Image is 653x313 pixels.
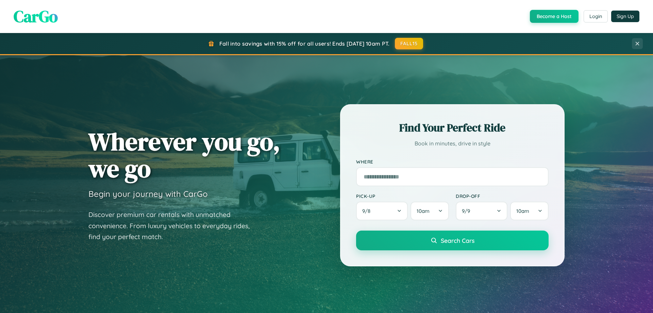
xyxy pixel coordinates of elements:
[441,237,474,244] span: Search Cars
[88,128,280,182] h1: Wherever you go, we go
[510,202,549,220] button: 10am
[530,10,579,23] button: Become a Host
[88,189,208,199] h3: Begin your journey with CarGo
[356,159,549,165] label: Where
[356,139,549,148] p: Book in minutes, drive in style
[356,120,549,135] h2: Find Your Perfect Ride
[456,193,549,199] label: Drop-off
[462,208,473,214] span: 9 / 9
[611,11,639,22] button: Sign Up
[219,40,390,47] span: Fall into savings with 15% off for all users! Ends [DATE] 10am PT.
[356,193,449,199] label: Pick-up
[14,5,58,28] span: CarGo
[516,208,529,214] span: 10am
[411,202,449,220] button: 10am
[362,208,374,214] span: 9 / 8
[356,202,408,220] button: 9/8
[456,202,507,220] button: 9/9
[395,38,423,49] button: FALL15
[584,10,608,22] button: Login
[88,209,258,242] p: Discover premium car rentals with unmatched convenience. From luxury vehicles to everyday rides, ...
[356,231,549,250] button: Search Cars
[417,208,430,214] span: 10am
